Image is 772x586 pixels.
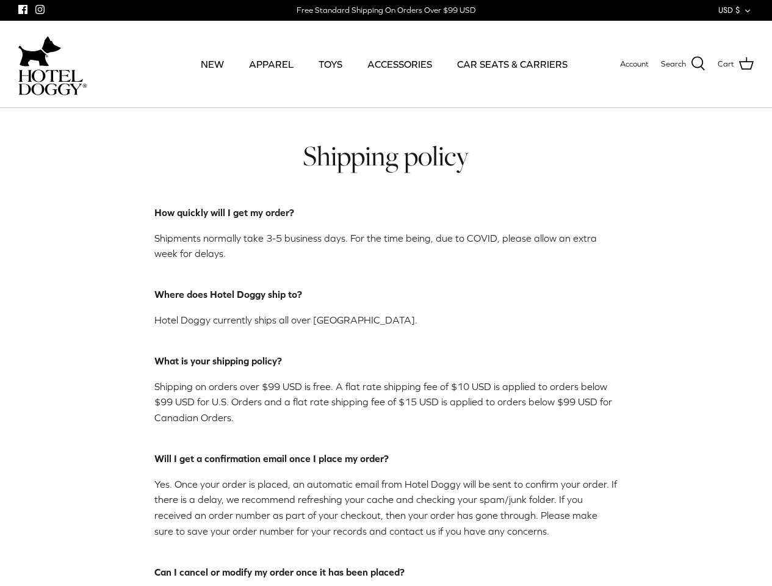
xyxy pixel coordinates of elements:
[718,56,754,72] a: Cart
[154,477,618,555] p: Yes. Once your order is placed, an automatic email from Hotel Doggy will be sent to confirm your ...
[718,58,734,71] span: Cart
[18,33,61,70] img: dog-icon.svg
[18,33,87,95] a: hoteldoggycom
[154,231,618,278] p: Shipments normally take 3-5 business days. For the time being, due to COVID, please allow an extr...
[446,43,579,85] a: CAR SEATS & CARRIERS
[190,43,235,85] a: NEW
[620,58,649,71] a: Account
[661,58,686,71] span: Search
[181,43,587,85] div: Primary navigation
[297,1,475,20] a: Free Standard Shipping On Orders Over $99 USD
[154,139,618,174] h1: Shipping policy
[18,5,27,14] a: Facebook
[238,43,305,85] a: APPAREL
[154,313,618,344] p: Hotel Doggy currently ships all over [GEOGRAPHIC_DATA].
[661,56,705,72] a: Search
[154,207,294,218] strong: How quickly will I get my order?
[154,379,618,441] p: Shipping on orders over $99 USD is free. A flat rate shipping fee of $10 USD is applied to orders...
[154,289,302,300] strong: Where does Hotel Doggy ship to?
[154,566,405,577] strong: Can I cancel or modify my order once it has been placed?
[356,43,443,85] a: ACCESSORIES
[154,453,389,464] strong: Will I get a confirmation email once I place my order?
[18,70,87,95] img: hoteldoggycom
[620,59,649,68] span: Account
[297,5,475,16] div: Free Standard Shipping On Orders Over $99 USD
[154,355,282,366] strong: What is your shipping policy?
[308,43,353,85] a: TOYS
[35,5,45,14] a: Instagram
